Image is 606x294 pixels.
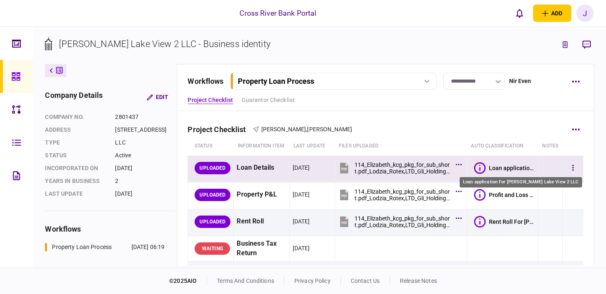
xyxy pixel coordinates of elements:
button: 114_Elizabeth_kcg_pkg_for_sub_short.pdf_Lodzia_Rotex,LTD_Gli_Holdings,_LLC_18cc1cafbd20bfa3 (2).pdf [338,264,460,283]
div: 114_Elizabeth_kcg_pkg_for_sub_short.pdf_Lodzia_Rotex,LTD_Gli_Holdings,_LLC_18cc1cafbd20bfa3 - Pro... [355,188,451,202]
div: Rent Roll [237,212,286,231]
button: Profit and Loss Statement US For Elizabeth Lake View 2 LLC [474,189,535,201]
a: contact us [351,277,380,284]
div: [DATE] [293,217,310,225]
a: Guarantor Checklist [242,96,295,104]
div: 2801437 [115,113,175,121]
a: Property Loan Process[DATE] 06:19 [45,243,164,251]
div: [DATE] [293,164,310,172]
div: Loan application For [PERSON_NAME] Lake View 2 LLC [460,177,582,187]
a: terms and conditions [217,277,274,284]
th: Files uploaded [335,137,467,156]
div: last update [45,190,107,198]
div: WAITING [195,242,230,255]
div: UPLOADED [195,216,230,228]
button: link to underwriting page [558,37,573,52]
span: , [306,126,307,133]
a: privacy policy [294,277,331,284]
th: notes [538,137,562,156]
div: Nir Even [509,77,531,85]
div: incorporated on [45,164,107,173]
div: years in business [45,177,107,185]
button: Loan application For Elizabeth Lake View 2 LLC [474,162,535,174]
button: 114_Elizabeth_kcg_pkg_for_sub_short.pdf_Lodzia_Rotex,LTD_Gli_Holdings,_LLC_18cc1cafbd20bfa3 (4 - ... [338,212,460,231]
button: 114_Elizabeth_kcg_pkg_for_sub_short.pdf_Lodzia_Rotex,LTD_Gli_Holdings,_LLC_18cc1cafbd20bfa3 - Loa... [338,159,460,177]
div: [PERSON_NAME] Lake View 2 LLC - Business identity [59,37,270,51]
div: company no. [45,113,107,121]
div: Property Loan Process [238,77,314,85]
div: Rent Roll For Elizabeth Lake View 2 LLC [489,218,535,225]
div: Type [45,138,107,147]
button: Edit [140,90,175,104]
th: last update [289,137,335,156]
div: [DATE] [115,164,175,173]
button: 114_Elizabeth_kcg_pkg_for_sub_short.pdf_Lodzia_Rotex,LTD_Gli_Holdings,_LLC_18cc1cafbd20bfa3 - Pro... [338,185,460,204]
th: auto classification [467,137,538,156]
div: workflows [45,223,175,235]
div: 114_Elizabeth_kcg_pkg_for_sub_short.pdf_Lodzia_Rotex,LTD_Gli_Holdings,_LLC_18cc1cafbd20bfa3 - Loa... [355,161,451,175]
div: UPLOADED [195,189,230,201]
div: © 2025 AIO [169,277,207,285]
div: address [45,126,107,134]
div: Miscellaneous Documents [237,264,286,283]
button: Rent Roll For Elizabeth Lake View 2 LLC [474,216,535,228]
div: Property P&L [237,185,286,204]
div: status [45,151,107,160]
div: LLC [115,138,175,147]
div: [DATE] 06:19 [132,243,165,251]
div: 114_Elizabeth_kcg_pkg_for_sub_short.pdf_Lodzia_Rotex,LTD_Gli_Holdings,_LLC_18cc1cafbd20bfa3 (4 - ... [355,215,451,228]
button: open adding identity options [533,5,571,22]
div: [STREET_ADDRESS] [115,126,175,134]
th: Information item [234,137,289,156]
span: [PERSON_NAME] [261,126,306,133]
div: Active [115,151,175,160]
button: J [576,5,594,22]
span: [PERSON_NAME] [307,126,352,133]
div: Business Tax Return [237,239,286,258]
div: Property Loan Process [52,243,112,251]
a: release notes [400,277,437,284]
div: [DATE] [293,244,310,252]
div: company details [45,90,103,104]
button: open notifications list [511,5,528,22]
th: status [188,137,234,156]
div: workflows [188,76,223,87]
div: Cross River Bank Portal [240,8,316,19]
div: Project Checklist [188,125,252,134]
div: Profit and Loss Statement US For Elizabeth Lake View 2 LLC [489,192,535,198]
div: [DATE] [293,190,310,199]
div: UPLOADED [195,162,230,174]
div: 2 [115,177,175,185]
a: Project Checklist [188,96,233,104]
div: [DATE] [115,190,175,198]
div: Loan application For Elizabeth Lake View 2 LLC [489,165,535,171]
div: Loan Details [237,159,286,177]
button: Property Loan Process [230,73,437,90]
